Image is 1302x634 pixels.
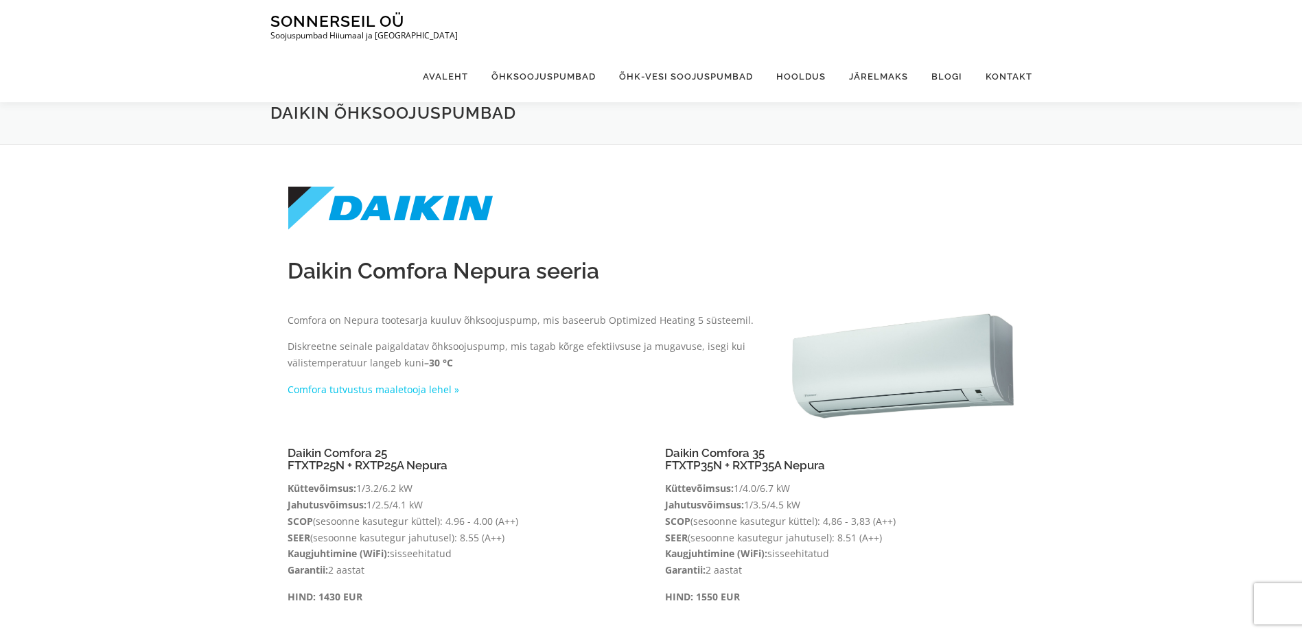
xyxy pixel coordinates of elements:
p: 1/4.0/6.7 kW 1/3.5/4.5 kW (sesoonne kasutegur küttel): 4,86 - 3,83 (A++) (sesoonne kasutegur jahu... [665,480,1015,578]
strong: –30 °C [424,356,453,369]
strong: SCOP [665,515,690,528]
strong: Jahutusvõimsus: [288,498,367,511]
p: Diskreetne seinale paigaldatav õhksoojuspump, mis tagab kõrge efektiivsuse ja mugavuse, isegi kui... [288,338,763,371]
strong: HIND: 1550 EUR [665,590,740,603]
a: Sonnerseil OÜ [270,12,404,30]
p: Comfora on Nepura tootesarja kuuluv õhksoojuspump, mis baseerub Optimized Heating 5 süsteemil. [288,312,763,329]
strong: Garantii: [665,563,706,576]
strong: SEER [288,531,310,544]
p: Soojuspumbad Hiiumaal ja [GEOGRAPHIC_DATA] [270,31,458,40]
b: HIND: 1430 EUR [288,590,362,603]
img: DAIKIN_logo.svg [288,186,493,231]
a: Õhksoojuspumbad [480,51,607,102]
a: Hooldus [765,51,837,102]
a: Järelmaks [837,51,920,102]
a: Kontakt [974,51,1032,102]
strong: Küttevõimsus: [288,482,356,495]
strong: Jahutusvõimsus: [665,498,744,511]
h4: Daikin Comfora 25 FTXTP25N + RXTP25A Nepura [288,447,638,472]
span: Daikin Comfora Nepura seeria [288,258,599,283]
strong: Kaugjuhtimine (WiFi): [665,547,767,560]
h1: Daikin õhksoojuspumbad [270,102,1032,124]
a: Avaleht [411,51,480,102]
img: Daikin Comfora FTXTP-K [791,312,1015,419]
strong: Garantii: [288,563,328,576]
strong: Küttevõimsus: [665,482,734,495]
strong: SEER [665,531,688,544]
a: Comfora tutvustus maaletooja lehel » [288,383,459,396]
a: Õhk-vesi soojuspumbad [607,51,765,102]
strong: Kaugjuhtimine (WiFi): [288,547,390,560]
p: 1/3.2/6.2 kW 1/2.5/4.1 kW (sesoonne kasutegur küttel): 4.96 - 4.00 (A++) (sesoonne kasutegur jahu... [288,480,638,578]
a: Blogi [920,51,974,102]
h4: Daikin Comfora 35 FTXTP35N + RXTP35A Nepura [665,447,1015,472]
strong: SCOP [288,515,313,528]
